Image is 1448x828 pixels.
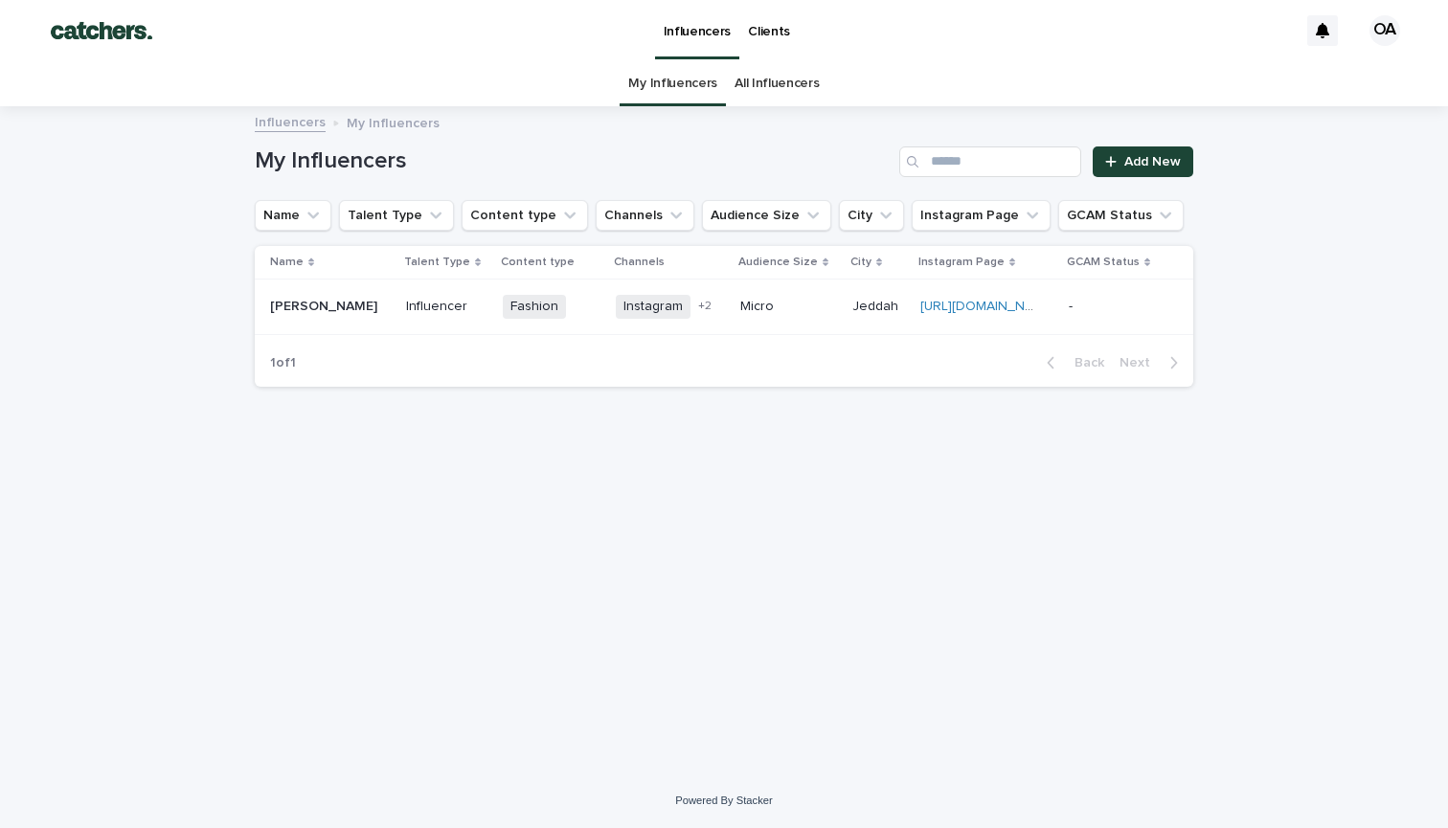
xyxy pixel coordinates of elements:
[920,300,1055,313] a: [URL][DOMAIN_NAME]
[1120,356,1162,369] span: Next
[1369,15,1400,46] div: OA
[270,295,381,315] p: [PERSON_NAME]
[462,200,588,231] button: Content type
[406,299,488,315] p: Influencer
[596,200,694,231] button: Channels
[899,146,1081,177] input: Search
[850,252,871,273] p: City
[735,61,819,106] a: All Influencers
[255,110,326,132] a: Influencers
[1112,354,1193,371] button: Next
[738,252,818,273] p: Audience Size
[501,252,575,273] p: Content type
[918,252,1005,273] p: Instagram Page
[38,11,165,50] img: v2itfyCJQeeYoQfrvWhc
[347,111,440,132] p: My Influencers
[1058,200,1184,231] button: GCAM Status
[255,147,892,175] h1: My Influencers
[339,200,454,231] button: Talent Type
[912,200,1051,231] button: Instagram Page
[1063,356,1104,369] span: Back
[616,295,690,319] span: Instagram
[1124,155,1181,168] span: Add New
[255,340,311,387] p: 1 of 1
[839,200,904,231] button: City
[1093,146,1193,177] a: Add New
[614,252,665,273] p: Channels
[404,252,470,273] p: Talent Type
[270,252,304,273] p: Name
[255,280,1193,335] tr: [PERSON_NAME][PERSON_NAME] InfluencerFashionInstagram+2MicroJeddah[URL][DOMAIN_NAME]-
[740,299,837,315] p: Micro
[503,295,566,319] span: Fashion
[698,301,712,312] span: + 2
[675,794,772,806] a: Powered By Stacker
[628,61,717,106] a: My Influencers
[255,200,331,231] button: Name
[702,200,831,231] button: Audience Size
[1069,299,1163,315] p: -
[852,299,904,315] p: Jeddah
[1067,252,1140,273] p: GCAM Status
[1031,354,1112,371] button: Back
